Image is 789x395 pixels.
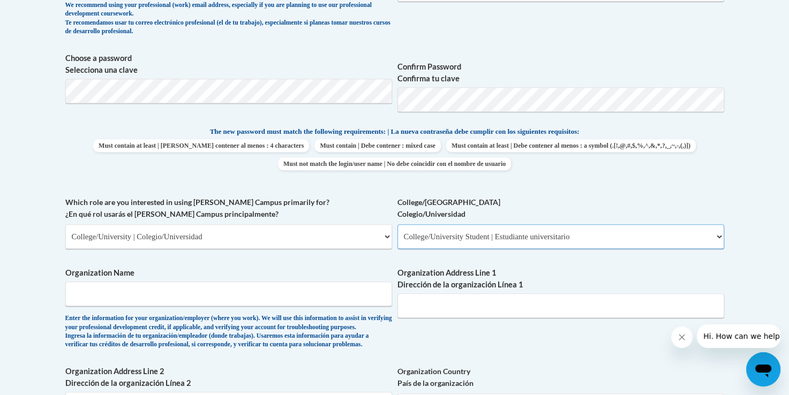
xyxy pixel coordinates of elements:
label: College/[GEOGRAPHIC_DATA] Colegio/Universidad [397,196,724,220]
iframe: Button to launch messaging window [746,352,780,386]
label: Organization Address Line 1 Dirección de la organización Línea 1 [397,267,724,291]
input: Metadata input [397,293,724,318]
label: Which role are you interested in using [PERSON_NAME] Campus primarily for? ¿En qué rol usarás el ... [65,196,392,220]
label: Organization Country País de la organización [397,366,724,389]
span: The new password must match the following requirements: | La nueva contraseña debe cumplir con lo... [210,127,580,136]
span: Must contain | Debe contener : mixed case [314,139,440,152]
div: Enter the information for your organization/employer (where you work). We will use this informati... [65,314,392,350]
iframe: Message from company [697,324,780,348]
input: Metadata input [65,282,392,306]
iframe: Close message [671,326,693,348]
label: Organization Address Line 2 Dirección de la organización Línea 2 [65,366,392,389]
span: Must contain at least | [PERSON_NAME] contener al menos : 4 characters [93,139,309,152]
label: Choose a password Selecciona una clave [65,52,392,76]
span: Must not match the login/user name | No debe coincidir con el nombre de usuario [278,157,511,170]
span: Hi. How can we help? [6,7,87,16]
span: Must contain at least | Debe contener al menos : a symbol (.[!,@,#,$,%,^,&,*,?,_,~,-,(,)]) [446,139,696,152]
div: We recommend using your professional (work) email address, especially if you are planning to use ... [65,1,392,36]
label: Confirm Password Confirma tu clave [397,61,724,85]
label: Organization Name [65,267,392,279]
